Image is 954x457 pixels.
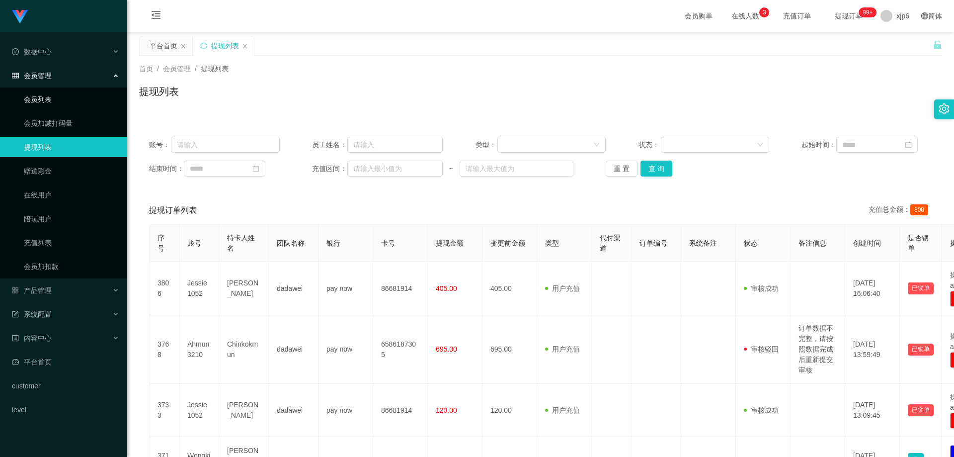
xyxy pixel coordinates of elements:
[933,40,942,49] i: 图标: unlock
[277,239,305,247] span: 团队名称
[845,384,900,437] td: [DATE] 13:09:45
[778,12,816,19] span: 充值订单
[24,209,119,229] a: 陪玩用户
[24,161,119,181] a: 赠送彩金
[640,161,672,177] button: 查 询
[24,90,119,109] a: 会员列表
[12,335,19,342] i: 图标: profile
[908,404,934,416] button: 已锁单
[227,234,255,252] span: 持卡人姓名
[149,204,197,216] span: 提现订单列表
[149,140,171,150] span: 账号：
[373,262,428,315] td: 86681914
[910,204,928,215] span: 800
[689,239,717,247] span: 系统备注
[24,233,119,253] a: 充值列表
[150,262,179,315] td: 3806
[908,282,934,294] button: 已锁单
[171,137,280,153] input: 请输入
[187,239,201,247] span: 账号
[163,65,191,73] span: 会员管理
[443,164,460,174] span: ~
[744,345,779,353] span: 审核驳回
[759,7,769,17] sup: 3
[798,239,826,247] span: 备注信息
[744,239,758,247] span: 状态
[12,334,52,342] span: 内容中心
[200,42,207,49] i: 图标: sync
[139,84,179,99] h1: 提现列表
[24,185,119,205] a: 在线用户
[482,262,537,315] td: 405.00
[12,400,119,420] a: level
[24,137,119,157] a: 提现列表
[157,65,159,73] span: /
[476,140,498,150] span: 类型：
[436,284,457,292] span: 405.00
[869,204,932,216] div: 充值总金额：
[545,239,559,247] span: 类型
[139,65,153,73] span: 首页
[179,262,219,315] td: Jessie1052
[12,376,119,396] a: customer
[318,262,373,315] td: pay now
[12,10,28,24] img: logo.9652507e.png
[373,315,428,384] td: 6586187305
[908,234,929,252] span: 是否锁单
[482,315,537,384] td: 695.00
[12,286,52,294] span: 产品管理
[219,315,269,384] td: Chinkokmun
[763,7,766,17] p: 3
[269,384,318,437] td: dadawei
[859,7,876,17] sup: 236
[853,239,881,247] span: 创建时间
[436,239,464,247] span: 提现金额
[639,239,667,247] span: 订单编号
[460,161,573,177] input: 请输入最大值为
[373,384,428,437] td: 86681914
[490,239,525,247] span: 变更前金额
[845,262,900,315] td: [DATE] 16:06:40
[381,239,395,247] span: 卡号
[744,284,779,292] span: 审核成功
[201,65,229,73] span: 提现列表
[150,384,179,437] td: 3733
[211,36,239,55] div: 提现列表
[594,142,600,149] i: 图标: down
[545,406,580,414] span: 用户充值
[12,48,19,55] i: 图标: check-circle-o
[12,72,19,79] i: 图标: table
[179,384,219,437] td: Jessie1052
[347,137,443,153] input: 请输入
[150,315,179,384] td: 3768
[939,103,950,114] i: 图标: setting
[219,384,269,437] td: [PERSON_NAME]
[139,0,173,32] i: 图标: menu-fold
[195,65,197,73] span: /
[12,310,52,318] span: 系统配置
[24,113,119,133] a: 会员加减打码量
[436,345,457,353] span: 695.00
[269,262,318,315] td: dadawei
[12,72,52,80] span: 会员管理
[242,43,248,49] i: 图标: close
[347,161,443,177] input: 请输入最小值为
[830,12,868,19] span: 提现订单
[12,48,52,56] span: 数据中心
[638,140,661,150] span: 状态：
[24,257,119,276] a: 会员加扣款
[12,311,19,318] i: 图标: form
[326,239,340,247] span: 银行
[269,315,318,384] td: dadawei
[908,344,934,356] button: 已锁单
[436,406,457,414] span: 120.00
[905,141,912,148] i: 图标: calendar
[149,164,184,174] span: 结束时间：
[845,315,900,384] td: [DATE] 13:59:49
[158,234,164,252] span: 序号
[312,140,347,150] span: 员工姓名：
[252,165,259,172] i: 图标: calendar
[12,287,19,294] i: 图标: appstore-o
[921,12,928,19] i: 图标: global
[318,384,373,437] td: pay now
